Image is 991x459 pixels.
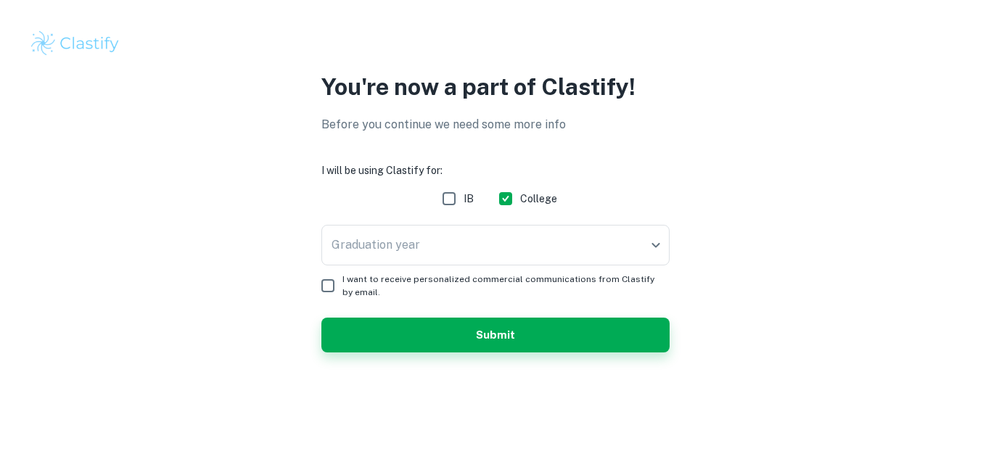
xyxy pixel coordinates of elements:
span: I want to receive personalized commercial communications from Clastify by email. [342,273,658,299]
span: College [520,191,557,207]
span: IB [464,191,474,207]
p: You're now a part of Clastify! [321,70,670,104]
h6: I will be using Clastify for: [321,162,670,178]
a: Clastify logo [29,29,962,58]
button: Submit [321,318,670,352]
img: Clastify logo [29,29,121,58]
p: Before you continue we need some more info [321,116,670,133]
